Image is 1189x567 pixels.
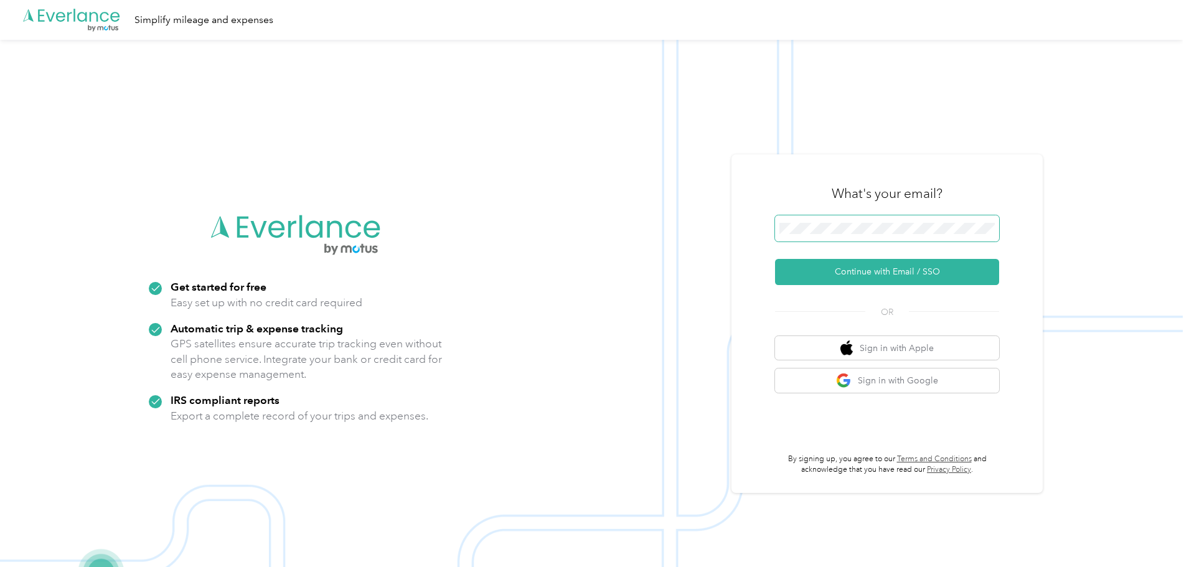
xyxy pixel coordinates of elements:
[775,454,999,476] p: By signing up, you agree to our and acknowledge that you have read our .
[927,465,971,474] a: Privacy Policy
[171,295,362,311] p: Easy set up with no credit card required
[171,322,343,335] strong: Automatic trip & expense tracking
[171,280,266,293] strong: Get started for free
[832,185,942,202] h3: What's your email?
[836,373,852,388] img: google logo
[775,259,999,285] button: Continue with Email / SSO
[840,340,853,356] img: apple logo
[171,408,428,424] p: Export a complete record of your trips and expenses.
[865,306,909,319] span: OR
[775,368,999,393] button: google logoSign in with Google
[171,336,443,382] p: GPS satellites ensure accurate trip tracking even without cell phone service. Integrate your bank...
[171,393,280,406] strong: IRS compliant reports
[775,336,999,360] button: apple logoSign in with Apple
[897,454,972,464] a: Terms and Conditions
[134,12,273,28] div: Simplify mileage and expenses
